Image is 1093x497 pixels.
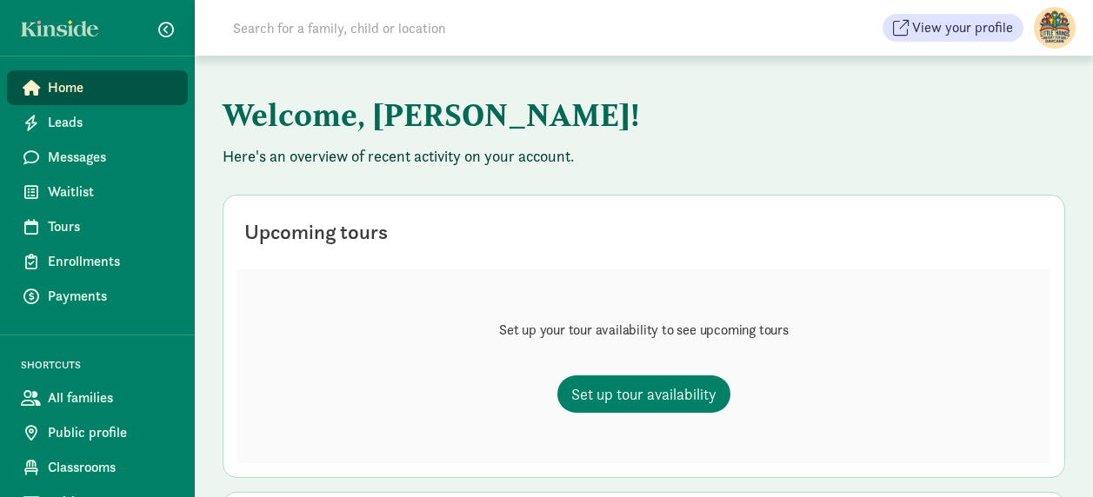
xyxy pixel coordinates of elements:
span: View your profile [912,17,1013,38]
input: Search for a family, child or location [223,10,710,45]
span: All families [48,388,174,408]
a: Set up tour availability [557,375,730,413]
a: Payments [7,279,188,314]
button: View your profile [883,14,1023,42]
a: Waitlist [7,175,188,209]
span: Public profile [48,422,174,443]
a: Tours [7,209,188,244]
span: Tours [48,216,174,237]
span: Enrollments [48,251,174,272]
a: All families [7,381,188,415]
div: Upcoming tours [244,216,388,248]
a: Messages [7,140,188,175]
span: Messages [48,147,174,168]
span: Classrooms [48,457,174,478]
p: Here's an overview of recent activity on your account. [223,146,1065,167]
a: Enrollments [7,244,188,279]
a: Classrooms [7,450,188,485]
a: Public profile [7,415,188,450]
span: Waitlist [48,182,174,202]
span: Set up tour availability [571,382,716,406]
a: Leads [7,105,188,140]
a: Home [7,70,188,105]
span: Leads [48,112,174,133]
span: Home [48,77,174,98]
p: Set up your tour availability to see upcoming tours [499,320,789,341]
span: Payments [48,286,174,307]
h1: Welcome, [PERSON_NAME]! [223,83,1065,146]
